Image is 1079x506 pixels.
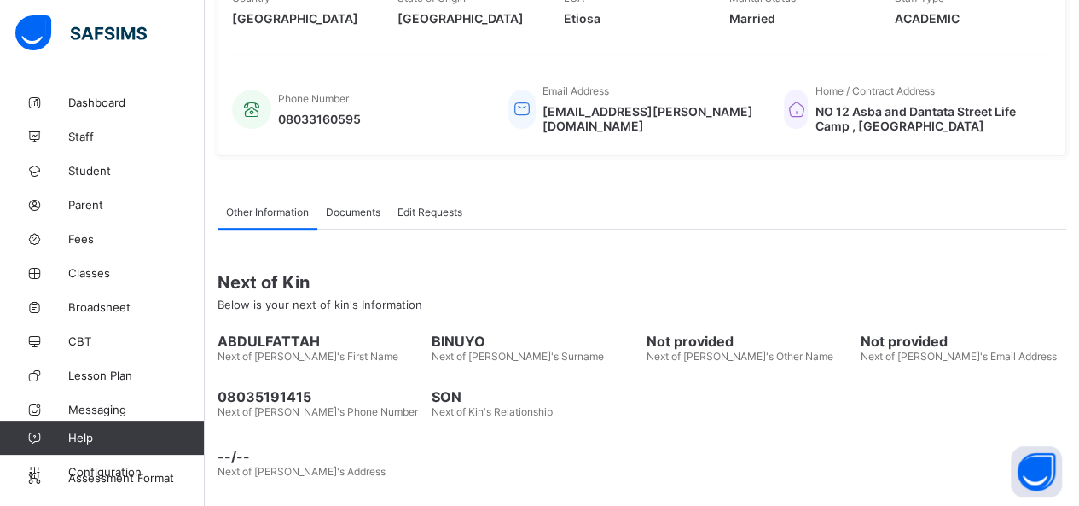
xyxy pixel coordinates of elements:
span: [GEOGRAPHIC_DATA] [232,11,372,26]
img: safsims [15,15,147,51]
span: Next of Kin [218,272,1066,293]
span: Next of [PERSON_NAME]'s Email Address [861,350,1057,363]
span: 08035191415 [218,388,423,405]
span: Classes [68,266,205,280]
span: Student [68,164,205,177]
span: BINUYO [432,333,637,350]
span: Next of [PERSON_NAME]'s Surname [432,350,604,363]
span: Below is your next of kin's Information [218,298,422,311]
button: Open asap [1011,446,1062,497]
span: Next of [PERSON_NAME]'s Phone Number [218,405,418,418]
span: Broadsheet [68,300,205,314]
span: Next of [PERSON_NAME]'s First Name [218,350,398,363]
span: NO 12 Asba and Dantata Street Life Camp , [GEOGRAPHIC_DATA] [815,104,1035,133]
span: Parent [68,198,205,212]
span: 08033160595 [278,112,361,126]
span: Messaging [68,403,205,416]
span: Phone Number [278,92,349,105]
span: Next of Kin's Relationship [432,405,553,418]
span: Staff [68,130,205,143]
span: Dashboard [68,96,205,109]
span: Fees [68,232,205,246]
span: Next of [PERSON_NAME]'s Address [218,465,386,478]
span: Next of [PERSON_NAME]'s Other Name [647,350,833,363]
span: Help [68,431,204,445]
span: Email Address [542,84,609,97]
span: Etiosa [563,11,703,26]
span: [GEOGRAPHIC_DATA] [397,11,537,26]
span: Edit Requests [397,206,462,218]
span: ABDULFATTAH [218,333,423,350]
span: ACADEMIC [895,11,1035,26]
span: Configuration [68,465,204,479]
span: [EMAIL_ADDRESS][PERSON_NAME][DOMAIN_NAME] [542,104,759,133]
span: Not provided [861,333,1066,350]
span: --/-- [218,448,1066,465]
span: Documents [326,206,380,218]
span: Home / Contract Address [815,84,934,97]
span: Other Information [226,206,309,218]
span: SON [432,388,637,405]
span: Not provided [647,333,852,350]
span: CBT [68,334,205,348]
span: Lesson Plan [68,369,205,382]
span: Married [729,11,869,26]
